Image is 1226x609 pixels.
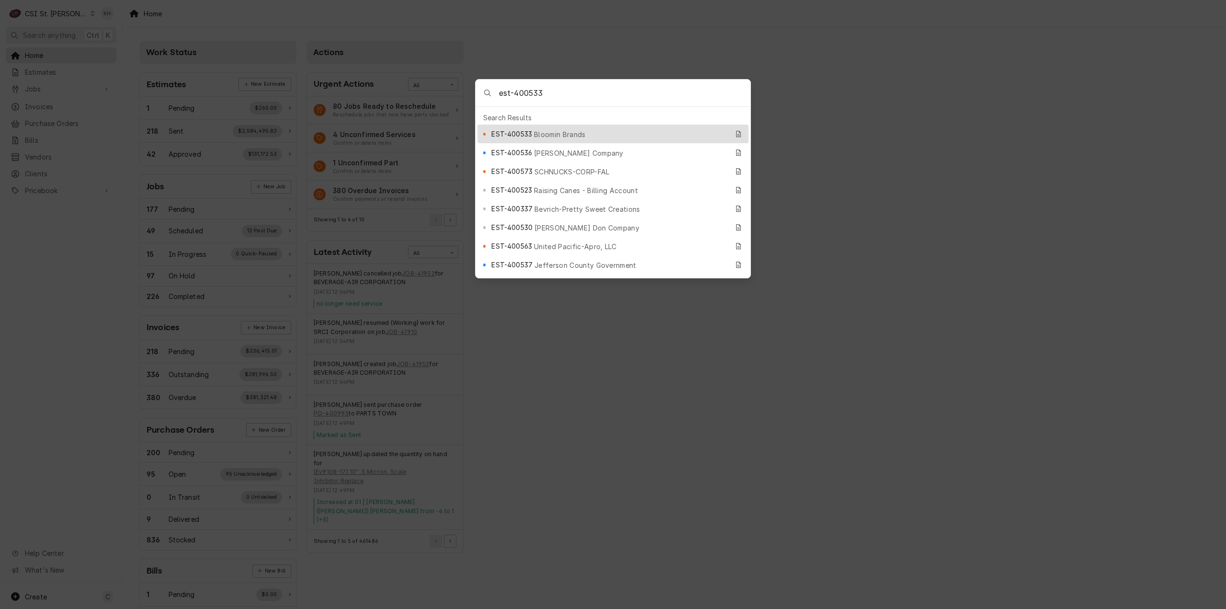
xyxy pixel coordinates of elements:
[491,260,533,270] span: EST-400537
[477,111,749,125] div: Search Results
[534,167,609,177] span: SCHNUCKS-CORP-FAL
[491,148,532,158] span: EST-400536
[534,185,638,195] span: Raising Canes - Billing Account
[491,241,532,251] span: EST-400563
[491,204,533,214] span: EST-400337
[534,260,636,270] span: Jefferson County Government
[491,129,532,139] span: EST-400533
[491,222,533,232] span: EST-400530
[491,166,533,176] span: EST-400573
[499,80,750,106] input: Search anything
[534,129,585,139] span: Bloomin Brands
[475,79,751,278] div: Global Command Menu
[534,223,639,233] span: [PERSON_NAME] Don Company
[534,204,640,214] span: Bevrich-Pretty Sweet Creations
[491,185,532,195] span: EST-400523
[534,148,624,158] span: [PERSON_NAME] Company
[534,241,617,252] span: United Pacific-Apro, LLC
